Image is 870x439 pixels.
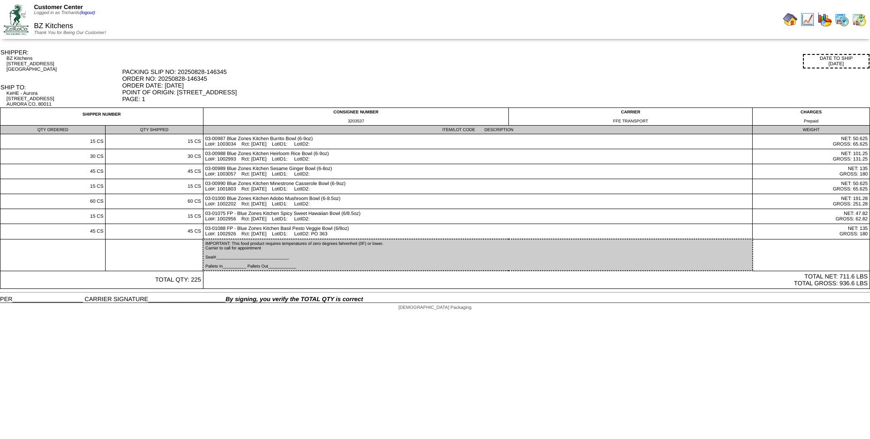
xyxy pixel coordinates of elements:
[34,30,106,35] span: Thank You for Being Our Customer!
[0,49,121,56] div: SHIPPER:
[106,224,203,239] td: 45 CS
[753,164,870,179] td: NET: 135 GROSS: 180
[0,271,203,289] td: TOTAL QTY: 225
[203,224,752,239] td: 03-01088 FP - Blue Zones Kitchen Basil Pesto Veggie Bowl (6/8oz) Lot#: 1002926 Rct: [DATE] LotID1...
[106,209,203,224] td: 15 CS
[0,209,106,224] td: 15 CS
[203,126,752,134] td: ITEM/LOT CODE DESCRIPTION
[0,164,106,179] td: 45 CS
[203,239,752,271] td: IMPORTANT: This food product requires temperatures of zero degrees fahrenheit (0F) or lower. Carr...
[753,108,870,126] td: CHARGES
[203,271,870,289] td: TOTAL NET: 711.6 LBS TOTAL GROSS: 936.6 LBS
[511,119,750,123] div: FFE TRANSPORT
[106,179,203,194] td: 15 CS
[509,108,753,126] td: CARRIER
[817,12,832,27] img: graph.gif
[203,209,752,224] td: 03-01075 FP - Blue Zones Kitchen Spicy Sweet Hawaiian Bowl (6/8.5oz) Lot#: 1002956 Rct: [DATE] Lo...
[0,134,106,149] td: 15 CS
[106,194,203,209] td: 60 CS
[753,224,870,239] td: NET: 135 GROSS: 180
[34,4,83,10] span: Customer Center
[203,134,752,149] td: 03-00987 Blue Zones Kitchen Burrito Bowl (6-9oz) Lot#: 1003034 Rct: [DATE] LotID1: LotID2:
[803,54,870,68] div: DATE TO SHIP [DATE]
[398,305,471,310] span: [DEMOGRAPHIC_DATA] Packaging
[835,12,849,27] img: calendarprod.gif
[106,164,203,179] td: 45 CS
[0,224,106,239] td: 45 CS
[106,134,203,149] td: 15 CS
[783,12,797,27] img: home.gif
[0,179,106,194] td: 15 CS
[6,91,121,107] div: KeHE - Aurora [STREET_ADDRESS] AURORA CO, 80011
[203,179,752,194] td: 03-00990 Blue Zones Kitchen Minestrone Casserole Bowl (6-9oz) Lot#: 1001803 Rct: [DATE] LotID1: L...
[754,119,868,123] div: Prepaid
[753,149,870,164] td: NET: 101.25 GROSS: 131.25
[753,126,870,134] td: WEIGHT
[203,164,752,179] td: 03-00989 Blue Zones Kitchen Sesame Ginger Bowl (6-8oz) Lot#: 1003057 Rct: [DATE] LotID1: LotID2:
[203,108,509,126] td: CONSIGNEE NUMBER
[753,179,870,194] td: NET: 50.625 GROSS: 65.625
[205,119,507,123] div: 3203537
[0,126,106,134] td: QTY ORDERED
[203,149,752,164] td: 03-00988 Blue Zones Kitchen Heirloom Rice Bowl (6-9oz) Lot#: 1002993 Rct: [DATE] LotID1: LotID2:
[0,194,106,209] td: 60 CS
[753,209,870,224] td: NET: 47.82 GROSS: 62.82
[80,10,95,15] a: (logout)
[753,134,870,149] td: NET: 50.625 GROSS: 65.625
[34,22,73,30] span: BZ Kitchens
[852,12,866,27] img: calendarinout.gif
[0,149,106,164] td: 30 CS
[106,126,203,134] td: QTY SHIPPED
[753,194,870,209] td: NET: 191.28 GROSS: 251.28
[203,194,752,209] td: 03-01000 Blue Zones Kitchen Adobo Mushroom Bowl (6-8.5oz) Lot#: 1002202 Rct: [DATE] LotID1: LotID2:
[106,149,203,164] td: 30 CS
[6,56,121,72] div: BZ Kitchens [STREET_ADDRESS] [GEOGRAPHIC_DATA]
[4,4,29,34] img: ZoRoCo_Logo(Green%26Foil)%20jpg.webp
[800,12,815,27] img: line_graph.gif
[0,108,203,126] td: SHIPPER NUMBER
[34,10,95,15] span: Logged in as Trichards
[0,84,121,91] div: SHIP TO:
[122,68,870,102] div: PACKING SLIP NO: 20250828-146345 ORDER NO: 20250828-146345 ORDER DATE: [DATE] POINT OF ORIGIN: [S...
[226,296,363,302] span: By signing, you verify the TOTAL QTY is correct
